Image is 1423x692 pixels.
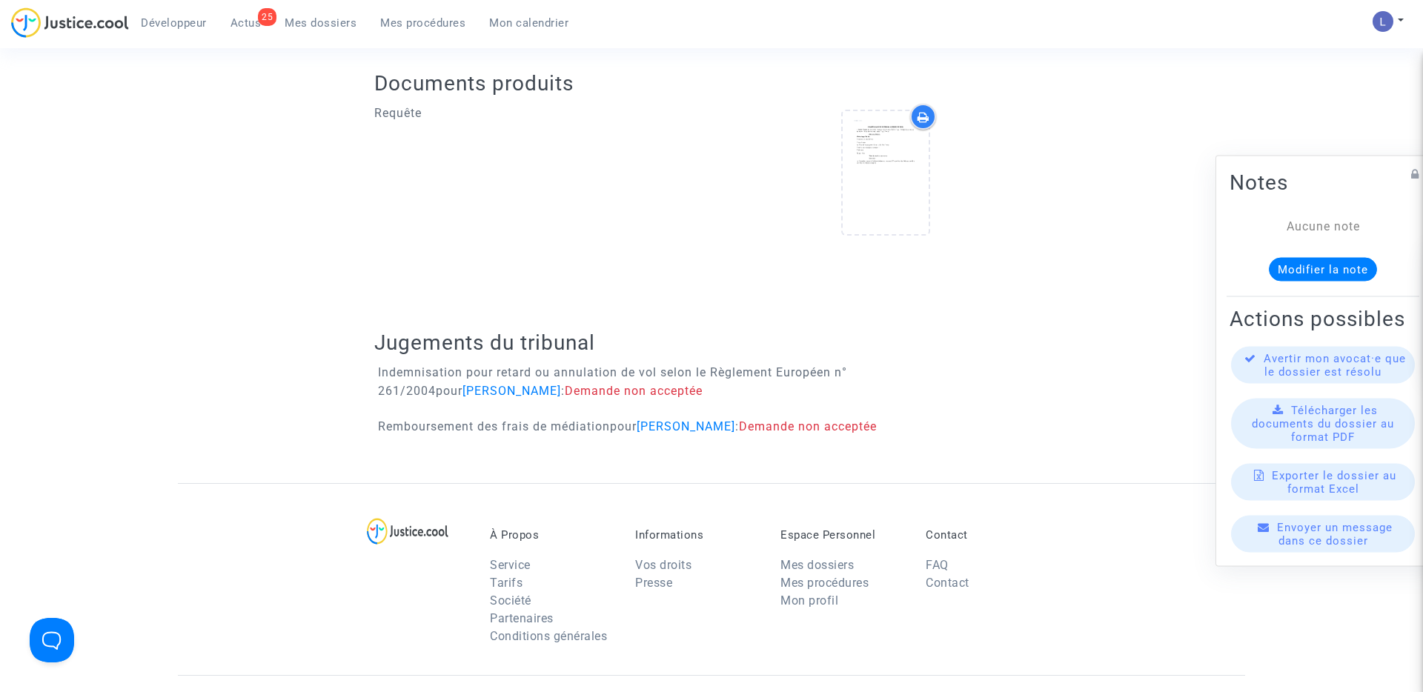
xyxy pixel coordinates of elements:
[610,419,735,433] span: pour
[1373,11,1393,32] img: AATXAJzI13CaqkJmx-MOQUbNyDE09GJ9dorwRvFSQZdH=s96-c
[1272,469,1396,496] span: Exporter le dossier au format Excel
[490,528,613,542] p: À Propos
[780,576,869,590] a: Mes procédures
[11,7,129,38] img: jc-logo.svg
[780,558,854,572] a: Mes dossiers
[1252,404,1394,444] span: Télécharger les documents du dossier au format PDF
[490,576,523,590] a: Tarifs
[273,12,368,34] a: Mes dossiers
[368,12,477,34] a: Mes procédures
[378,363,1061,400] p: Indemnisation pour retard ou annulation de vol selon le Règlement Européen n° 261/2004 :
[565,384,703,398] span: Demande non acceptée
[780,528,903,542] p: Espace Personnel
[739,419,877,433] span: Demande non acceptée
[637,419,735,433] span: [PERSON_NAME]
[374,104,701,122] p: Requête
[477,12,580,34] a: Mon calendrier
[1252,218,1394,236] div: Aucune note
[635,576,672,590] a: Presse
[1277,521,1393,548] span: Envoyer un message dans ce dossier
[635,528,758,542] p: Informations
[285,16,356,30] span: Mes dossiers
[490,611,554,625] a: Partenaires
[378,417,877,436] p: Remboursement des frais de médiation :
[490,593,531,608] a: Société
[635,558,691,572] a: Vos droits
[490,558,531,572] a: Service
[490,629,607,643] a: Conditions générales
[462,384,561,398] span: [PERSON_NAME]
[1230,170,1416,196] h2: Notes
[141,16,207,30] span: Développeur
[1269,258,1377,282] button: Modifier la note
[258,8,276,26] div: 25
[374,70,1049,96] h2: Documents produits
[380,16,465,30] span: Mes procédures
[230,16,262,30] span: Actus
[1264,352,1406,379] span: Avertir mon avocat·e que le dossier est résolu
[780,593,838,608] a: Mon profil
[926,576,969,590] a: Contact
[129,12,219,34] a: Développeur
[926,528,1049,542] p: Contact
[926,558,949,572] a: FAQ
[436,384,561,398] span: pour
[1230,306,1416,332] h2: Actions possibles
[30,618,74,662] iframe: Help Scout Beacon - Open
[374,330,1049,356] h2: Jugements du tribunal
[367,518,449,545] img: logo-lg.svg
[219,12,273,34] a: 25Actus
[489,16,568,30] span: Mon calendrier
